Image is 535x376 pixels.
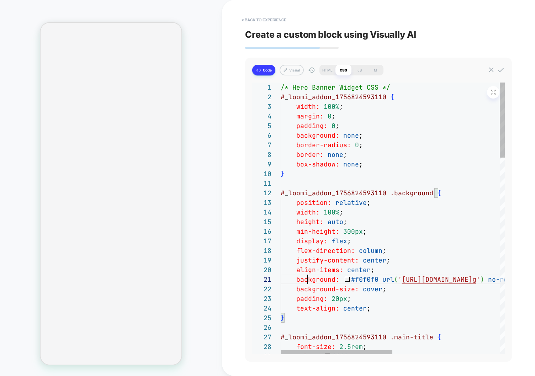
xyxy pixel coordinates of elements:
[281,83,390,91] span: /* Hero Banner Widget CSS */
[296,295,328,303] span: padding:
[332,295,347,303] span: 20px
[252,255,271,265] div: 19
[488,275,523,284] span: no-repeat
[252,303,271,313] div: 24
[252,169,271,179] div: 10
[324,208,339,216] span: 100%
[402,275,472,284] span: [URL][DOMAIN_NAME]
[328,218,343,226] span: auto
[238,14,290,26] button: < Back to experience
[363,343,367,351] span: ;
[332,237,347,245] span: flex
[296,266,343,274] span: align-items:
[363,227,367,235] span: ;
[296,102,320,111] span: width:
[339,208,343,216] span: ;
[296,112,324,120] span: margin:
[285,93,288,101] span: _
[328,150,343,159] span: none
[332,122,335,130] span: 0
[472,275,476,284] span: g
[252,313,271,323] div: 25
[252,159,271,169] div: 9
[296,256,359,264] span: justify-content:
[285,333,288,341] span: _
[280,65,304,75] button: Visual
[285,189,288,197] span: _
[359,131,363,139] span: ;
[398,275,402,284] span: '
[281,189,285,197] span: #
[343,150,347,159] span: ;
[252,83,271,92] div: 1
[343,227,363,235] span: 300px
[476,275,480,284] span: '
[252,131,271,140] div: 6
[252,351,271,361] div: 29
[252,150,271,159] div: 8
[296,343,335,351] span: font-size:
[252,217,271,227] div: 15
[281,314,285,322] span: }
[252,140,271,150] div: 7
[343,218,347,226] span: ;
[437,333,441,341] span: {
[332,112,335,120] span: ;
[288,333,386,341] span: loomi_addon_1756824593110
[343,131,359,139] span: none
[335,122,339,130] span: ;
[390,333,433,341] span: .main-title
[296,275,339,284] span: background:
[328,112,332,120] span: 0
[367,65,383,75] div: M
[252,265,271,275] div: 20
[382,247,386,255] span: ;
[386,256,390,264] span: ;
[296,237,328,245] span: display:
[252,332,271,342] div: 27
[371,266,375,274] span: ;
[480,275,484,284] span: )
[252,111,271,121] div: 4
[359,141,363,149] span: ;
[252,236,271,246] div: 17
[296,285,359,293] span: background-size:
[343,304,367,312] span: center
[324,102,339,111] span: 100%
[296,122,328,130] span: padding:
[245,29,512,40] span: Create a custom block using Visually AI
[252,323,271,332] div: 26
[296,131,339,139] span: background:
[252,92,271,102] div: 2
[382,285,386,293] span: ;
[252,121,271,131] div: 5
[319,65,335,75] div: HTML
[281,93,285,101] span: #
[335,198,367,207] span: relative
[335,65,351,75] div: CSS
[363,285,382,293] span: cover
[252,188,271,198] div: 12
[339,343,363,351] span: 2.5rem
[296,150,324,159] span: border:
[347,266,371,274] span: center
[252,246,271,255] div: 18
[347,237,351,245] span: ;
[252,102,271,111] div: 3
[252,227,271,236] div: 16
[252,275,271,284] div: 21
[359,247,382,255] span: column
[296,304,339,312] span: text-align:
[296,218,324,226] span: height:
[296,160,339,168] span: box-shadow:
[339,102,343,111] span: ;
[281,170,285,178] span: }
[296,141,351,149] span: border-radius:
[252,198,271,207] div: 13
[359,160,363,168] span: ;
[363,256,386,264] span: center
[390,189,433,197] span: .background
[288,189,386,197] span: loomi_addon_1756824593110
[367,198,371,207] span: ;
[367,304,371,312] span: ;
